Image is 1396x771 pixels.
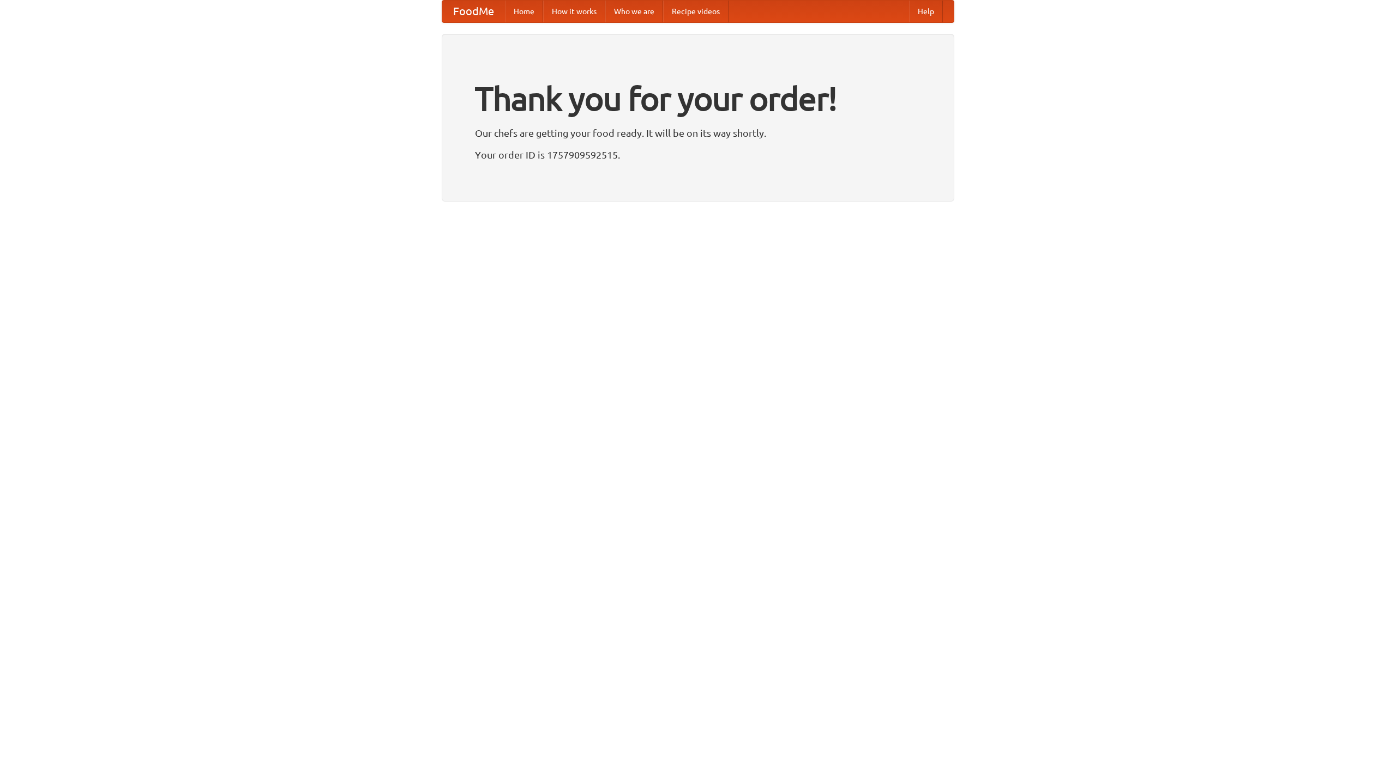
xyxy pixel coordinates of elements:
h1: Thank you for your order! [475,72,921,125]
p: Your order ID is 1757909592515. [475,147,921,163]
a: Who we are [605,1,663,22]
a: FoodMe [442,1,505,22]
a: Help [909,1,943,22]
a: Recipe videos [663,1,729,22]
a: Home [505,1,543,22]
a: How it works [543,1,605,22]
p: Our chefs are getting your food ready. It will be on its way shortly. [475,125,921,141]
